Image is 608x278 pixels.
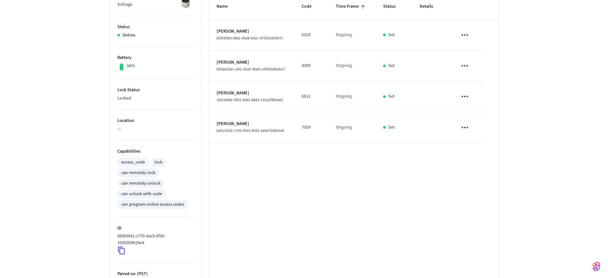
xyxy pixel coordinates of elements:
div: access_code [121,159,145,166]
p: [PERSON_NAME] [217,28,287,35]
p: 6812 [302,93,320,100]
p: 6325 [302,32,320,38]
p: 94% [127,63,135,69]
p: Lock Status [117,87,193,93]
p: [PERSON_NAME] [217,121,287,127]
p: Battery [117,54,193,61]
span: ( PST ) [136,271,148,277]
p: Paired on [117,271,193,277]
div: can remotely lock [121,170,155,176]
p: Set [388,62,395,69]
p: [PERSON_NAME] [217,59,287,66]
span: Status [383,2,404,12]
p: Status [117,24,193,30]
p: ID [117,225,193,232]
p: Set [388,32,395,38]
td: Ongoing [328,20,375,51]
span: 85f635b0-0881-45e8-b42c-67550334367c [217,36,283,41]
p: 7059 [302,124,320,131]
p: Schlage [117,1,193,8]
span: Code [302,2,320,12]
td: Ongoing [328,81,375,112]
p: Locked [117,95,193,102]
div: can program online access codes [121,201,184,208]
p: Location [117,117,193,124]
span: Time Frame [336,2,367,12]
p: Online [122,32,135,39]
div: lock [154,159,162,166]
p: [PERSON_NAME] [217,90,287,97]
span: 165ceb8a-0562-4162-88d2-c1ba2f8faad1 [217,97,283,103]
p: Set [388,124,395,131]
span: Details [420,2,441,12]
p: Set [388,93,395,100]
div: can remotely unlock [121,180,161,187]
td: Ongoing [328,112,375,143]
p: 9bf03681-c77b-4ac9-8f39-3358369828e4 [117,233,191,246]
span: Name [217,2,236,12]
p: Capabilities [117,148,193,155]
td: Ongoing [328,51,375,81]
div: can unlock with code [121,191,162,197]
img: SeamLogoGradient.69752ec5.svg [593,261,600,272]
span: b93ad2de-ca01-42a5-96eb-c09952d6db17 [217,67,285,72]
p: 8399 [302,62,320,69]
p: — [117,126,193,132]
span: ed5c41d2-1742-4515-8551-ee6e7556b1e8 [217,128,284,133]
